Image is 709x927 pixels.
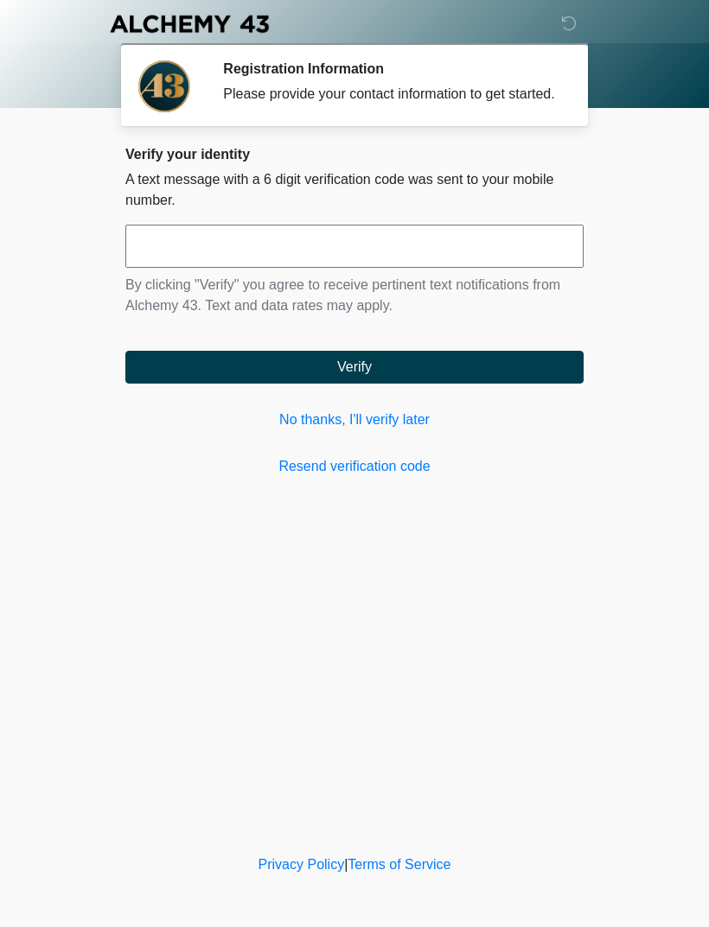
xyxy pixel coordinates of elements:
[125,351,584,384] button: Verify
[223,84,558,105] div: Please provide your contact information to get started.
[125,456,584,477] a: Resend verification code
[138,60,190,112] img: Agent Avatar
[125,410,584,430] a: No thanks, I'll verify later
[223,60,558,77] h2: Registration Information
[125,146,584,162] h2: Verify your identity
[344,857,348,872] a: |
[125,169,584,211] p: A text message with a 6 digit verification code was sent to your mobile number.
[125,275,584,316] p: By clicking "Verify" you agree to receive pertinent text notifications from Alchemy 43. Text and ...
[348,857,450,872] a: Terms of Service
[108,13,271,35] img: Alchemy 43 Logo
[259,857,345,872] a: Privacy Policy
